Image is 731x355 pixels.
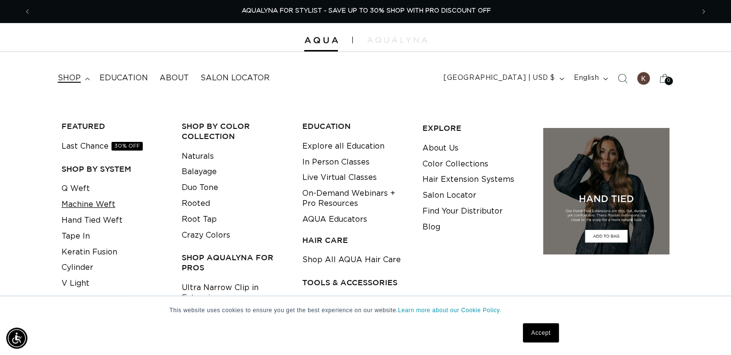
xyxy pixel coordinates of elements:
[302,154,370,170] a: In Person Classes
[62,244,117,260] a: Keratin Fusion
[182,149,214,165] a: Naturals
[94,67,154,89] a: Education
[62,181,90,197] a: Q Weft
[62,139,143,154] a: Last Chance30% OFF
[302,121,408,131] h3: EDUCATION
[422,123,528,133] h3: EXPLORE
[422,203,503,219] a: Find Your Distributor
[302,235,408,245] h3: HAIR CARE
[302,170,377,186] a: Live Virtual Classes
[302,295,408,321] a: Shop All Tools & Accessories
[667,77,670,85] span: 0
[438,69,568,88] button: [GEOGRAPHIC_DATA] | USD $
[17,2,38,21] button: Previous announcement
[422,156,488,172] a: Color Collections
[62,276,89,292] a: V Light
[182,180,218,196] a: Duo Tone
[302,186,408,212] a: On-Demand Webinars + Pro Resources
[444,73,555,83] span: [GEOGRAPHIC_DATA] | USD $
[154,67,195,89] a: About
[99,73,148,83] span: Education
[242,8,491,14] span: AQUALYNA FOR STYLIST - SAVE UP TO 30% SHOP WITH PRO DISCOUNT OFF
[523,323,558,342] a: Accept
[693,2,714,21] button: Next announcement
[302,212,367,228] a: AQUA Educators
[6,328,27,349] div: Accessibility Menu
[62,164,167,174] h3: SHOP BY SYSTEM
[367,37,427,43] img: aqualyna.com
[398,307,501,314] a: Learn more about our Cookie Policy.
[200,73,270,83] span: Salon Locator
[62,228,90,244] a: Tape In
[574,73,599,83] span: English
[422,172,514,188] a: Hair Extension Systems
[422,140,458,156] a: About Us
[302,139,384,154] a: Explore all Education
[62,121,167,131] h3: FEATURED
[62,260,93,276] a: Cylinder
[568,69,612,88] button: English
[170,306,562,315] p: This website uses cookies to ensure you get the best experience on our website.
[195,67,275,89] a: Salon Locator
[302,278,408,288] h3: TOOLS & ACCESSORIES
[302,252,401,268] a: Shop All AQUA Hair Care
[304,37,338,44] img: Aqua Hair Extensions
[182,212,217,228] a: Root Tap
[112,142,143,151] span: 30% OFF
[683,309,731,355] iframe: Chat Widget
[52,67,94,89] summary: shop
[182,196,210,212] a: Rooted
[160,73,189,83] span: About
[62,213,123,228] a: Hand Tied Weft
[612,68,633,89] summary: Search
[422,219,440,235] a: Blog
[182,253,287,273] h3: Shop AquaLyna for Pros
[182,280,287,306] a: Ultra Narrow Clip in Extensions
[182,164,217,180] a: Balayage
[182,228,230,243] a: Crazy Colors
[182,121,287,141] h3: Shop by Color Collection
[62,197,115,213] a: Machine Weft
[422,188,476,203] a: Salon Locator
[58,73,81,83] span: shop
